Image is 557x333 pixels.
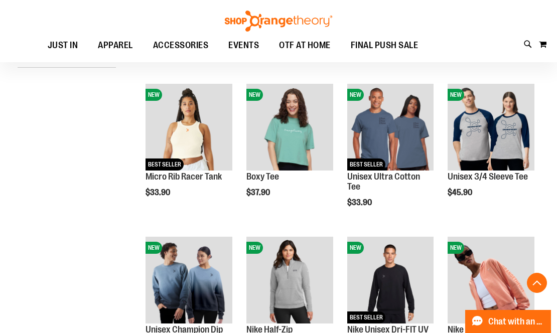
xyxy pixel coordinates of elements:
span: $33.90 [146,188,172,197]
img: Unisex Ultra Cotton Tee [347,84,434,171]
button: Back To Top [527,273,547,293]
a: Unisex 3/4 Sleeve Tee [448,172,528,182]
div: product [141,79,237,222]
span: $45.90 [448,188,474,197]
span: NEW [146,89,162,101]
img: Unisex 3/4 Sleeve Tee [448,84,534,171]
div: product [342,79,439,232]
img: Nike Loose Full-Zip French Terry Hoodie [448,237,534,323]
span: $37.90 [246,188,271,197]
a: Nike Half-Zip SweatshirtNEW [246,237,333,325]
span: NEW [146,242,162,254]
span: NEW [448,242,464,254]
span: APPAREL [98,34,133,57]
span: NEW [246,242,263,254]
span: EVENTS [228,34,259,57]
span: JUST IN [48,34,78,57]
span: BEST SELLER [347,311,385,323]
a: Nike Unisex Dri-FIT UV CrewneckNEWBEST SELLER [347,237,434,325]
a: Boxy TeeNEW [246,84,333,172]
span: NEW [347,242,364,254]
span: ACCESSORIES [153,34,209,57]
span: OTF AT HOME [279,34,331,57]
div: product [241,79,338,222]
img: Boxy Tee [246,84,333,171]
span: NEW [246,89,263,101]
span: BEST SELLER [347,158,385,171]
img: Micro Rib Racer Tank [146,84,232,171]
a: Unisex Ultra Cotton TeeNEWBEST SELLER [347,84,434,172]
span: NEW [347,89,364,101]
a: Micro Rib Racer Tank [146,172,222,182]
span: NEW [448,89,464,101]
img: Nike Half-Zip Sweatshirt [246,237,333,323]
a: Unisex Ultra Cotton Tee [347,172,420,192]
img: Nike Unisex Dri-FIT UV Crewneck [347,237,434,323]
a: Boxy Tee [246,172,279,182]
span: $33.90 [347,198,373,207]
a: Nike Loose Full-Zip French Terry HoodieNEW [448,237,534,325]
span: Chat with an Expert [488,317,545,326]
span: BEST SELLER [146,158,184,171]
span: FINAL PUSH SALE [351,34,419,57]
a: Unisex 3/4 Sleeve TeeNEW [448,84,534,172]
a: Unisex Champion Dip Dye CrewneckNEW [146,237,232,325]
img: Unisex Champion Dip Dye Crewneck [146,237,232,323]
div: product [443,79,539,222]
a: Micro Rib Racer TankNEWBEST SELLER [146,84,232,172]
button: Chat with an Expert [465,310,551,333]
img: Shop Orangetheory [223,11,334,32]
